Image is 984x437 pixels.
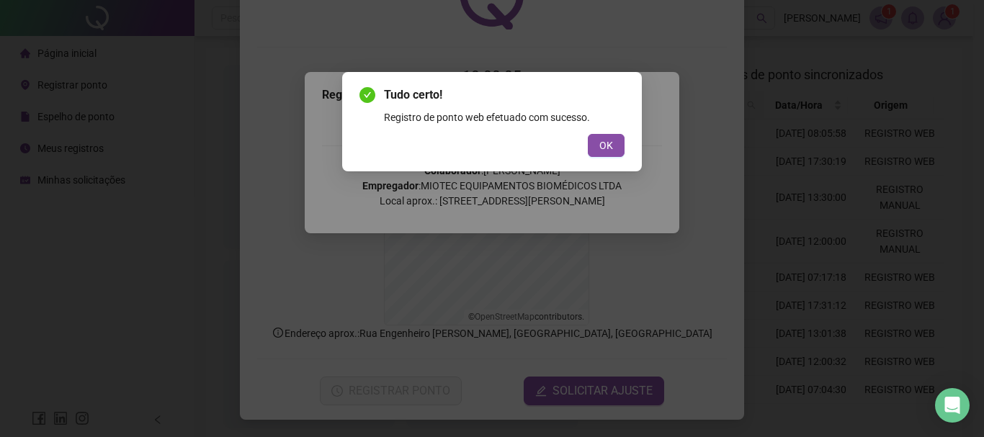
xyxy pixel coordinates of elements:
span: check-circle [359,87,375,103]
button: OK [588,134,625,157]
span: Tudo certo! [384,86,625,104]
span: OK [599,138,613,153]
div: Open Intercom Messenger [935,388,970,423]
div: Registro de ponto web efetuado com sucesso. [384,109,625,125]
